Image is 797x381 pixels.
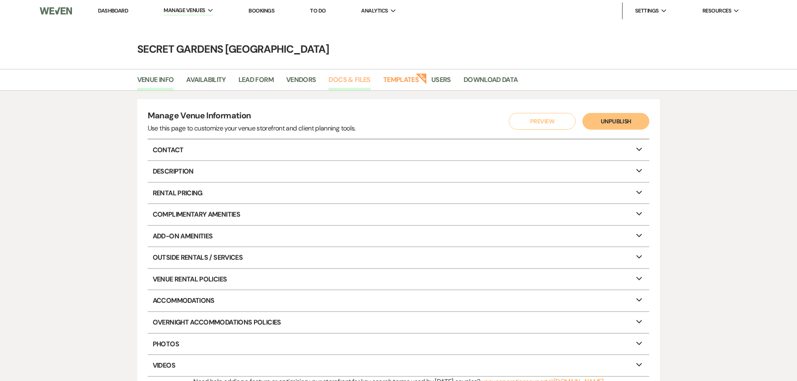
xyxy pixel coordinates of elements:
a: Download Data [464,74,518,90]
strong: New [415,72,427,84]
p: Complimentary Amenities [148,204,650,225]
a: Preview [507,113,574,130]
p: Description [148,161,650,182]
a: Dashboard [98,7,128,14]
p: Add-On Amenities [148,226,650,247]
div: Use this page to customize your venue storefront and client planning tools. [148,123,356,133]
p: Outside Rentals / Services [148,247,650,268]
a: Bookings [249,7,274,14]
a: Vendors [286,74,316,90]
span: Manage Venues [164,6,205,15]
p: Venue Rental Policies [148,269,650,290]
button: Unpublish [582,113,649,130]
p: Accommodations [148,290,650,311]
p: Rental Pricing [148,183,650,204]
h4: Secret Gardens [GEOGRAPHIC_DATA] [97,42,700,56]
a: Docs & Files [328,74,370,90]
a: Lead Form [238,74,274,90]
span: Resources [702,7,731,15]
a: Users [431,74,451,90]
img: Weven Logo [40,2,72,20]
span: Settings [635,7,659,15]
p: Contact [148,140,650,161]
h4: Manage Venue Information [148,110,356,123]
p: Photos [148,334,650,355]
p: Overnight Accommodations Policies [148,312,650,333]
a: Availability [186,74,226,90]
a: Templates [383,74,419,90]
span: Analytics [361,7,388,15]
p: Videos [148,355,650,376]
a: To Do [310,7,325,14]
button: Preview [509,113,576,130]
a: Venue Info [137,74,174,90]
